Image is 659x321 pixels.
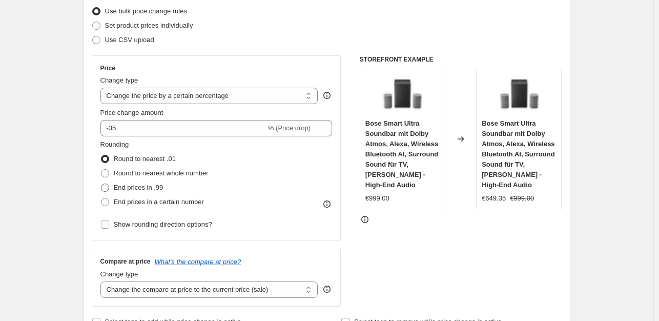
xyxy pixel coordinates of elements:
div: €649.35 [482,193,506,204]
h3: Price [100,64,115,72]
span: Set product prices individually [105,22,193,29]
div: help [322,284,332,294]
div: €999.00 [365,193,389,204]
span: End prices in .99 [114,184,163,191]
img: 61XDgdfV-0L_80x.jpg [499,74,540,115]
span: Round to nearest whole number [114,169,209,177]
span: Use CSV upload [105,36,154,44]
span: Show rounding direction options? [114,220,212,228]
h3: Compare at price [100,257,151,266]
span: Price change amount [100,109,163,116]
span: Change type [100,270,138,278]
strike: €999.00 [510,193,534,204]
span: Bose Smart Ultra Soundbar mit Dolby Atmos, Alexa, Wireless Bluetooth AI, Surround Sound für TV, [... [482,119,555,189]
img: 61XDgdfV-0L_80x.jpg [382,74,423,115]
span: Use bulk price change rules [105,7,187,15]
div: help [322,90,332,101]
button: What's the compare at price? [155,258,241,266]
span: End prices in a certain number [114,198,204,206]
span: Rounding [100,141,129,148]
span: % (Price drop) [268,124,311,132]
input: -15 [100,120,266,136]
h6: STOREFRONT EXAMPLE [360,55,562,64]
span: Bose Smart Ultra Soundbar mit Dolby Atmos, Alexa, Wireless Bluetooth AI, Surround Sound für TV, [... [365,119,439,189]
span: Change type [100,76,138,84]
span: Round to nearest .01 [114,155,176,163]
